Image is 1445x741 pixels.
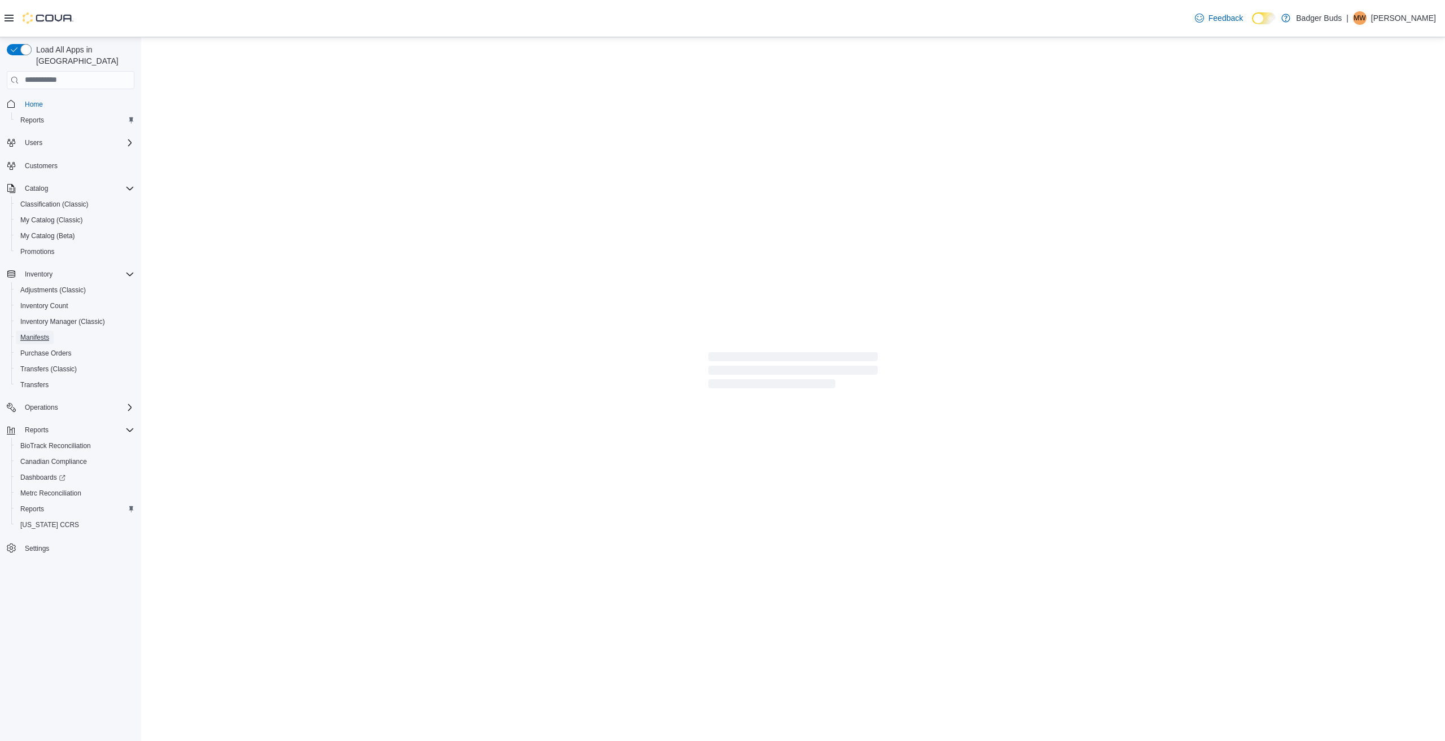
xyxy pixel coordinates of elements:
[16,455,91,468] a: Canadian Compliance
[16,347,134,360] span: Purchase Orders
[16,378,134,392] span: Transfers
[16,213,87,227] a: My Catalog (Classic)
[20,247,55,256] span: Promotions
[20,349,72,358] span: Purchase Orders
[16,283,134,297] span: Adjustments (Classic)
[1346,11,1348,25] p: |
[25,426,49,435] span: Reports
[20,159,134,173] span: Customers
[20,423,53,437] button: Reports
[16,518,84,532] a: [US_STATE] CCRS
[1296,11,1342,25] p: Badger Buds
[16,283,90,297] a: Adjustments (Classic)
[20,317,105,326] span: Inventory Manager (Classic)
[16,362,81,376] a: Transfers (Classic)
[20,136,47,150] button: Users
[16,362,134,376] span: Transfers (Classic)
[16,378,53,392] a: Transfers
[20,473,65,482] span: Dashboards
[20,116,44,125] span: Reports
[16,315,134,328] span: Inventory Manager (Classic)
[1354,11,1365,25] span: MW
[20,333,49,342] span: Manifests
[25,270,52,279] span: Inventory
[1353,11,1367,25] div: Michelle Westlake
[2,540,139,556] button: Settings
[2,96,139,112] button: Home
[20,380,49,389] span: Transfers
[20,401,63,414] button: Operations
[16,299,73,313] a: Inventory Count
[1190,7,1247,29] a: Feedback
[20,505,44,514] span: Reports
[16,299,134,313] span: Inventory Count
[16,471,134,484] span: Dashboards
[25,138,42,147] span: Users
[20,200,89,209] span: Classification (Classic)
[16,455,134,468] span: Canadian Compliance
[2,266,139,282] button: Inventory
[16,331,54,344] a: Manifests
[11,298,139,314] button: Inventory Count
[16,439,95,453] a: BioTrack Reconciliation
[20,231,75,240] span: My Catalog (Beta)
[25,403,58,412] span: Operations
[20,182,134,195] span: Catalog
[25,184,48,193] span: Catalog
[16,229,134,243] span: My Catalog (Beta)
[20,520,79,529] span: [US_STATE] CCRS
[1252,12,1276,24] input: Dark Mode
[16,471,70,484] a: Dashboards
[11,517,139,533] button: [US_STATE] CCRS
[20,541,134,555] span: Settings
[16,331,134,344] span: Manifests
[16,113,134,127] span: Reports
[1371,11,1436,25] p: [PERSON_NAME]
[20,98,47,111] a: Home
[20,423,134,437] span: Reports
[2,422,139,438] button: Reports
[20,268,57,281] button: Inventory
[16,113,49,127] a: Reports
[23,12,73,24] img: Cova
[16,245,59,258] a: Promotions
[11,345,139,361] button: Purchase Orders
[11,470,139,485] a: Dashboards
[11,314,139,330] button: Inventory Manager (Classic)
[2,135,139,151] button: Users
[20,286,86,295] span: Adjustments (Classic)
[16,518,134,532] span: Washington CCRS
[16,486,134,500] span: Metrc Reconciliation
[20,97,134,111] span: Home
[1252,24,1253,25] span: Dark Mode
[20,182,52,195] button: Catalog
[11,377,139,393] button: Transfers
[20,365,77,374] span: Transfers (Classic)
[20,489,81,498] span: Metrc Reconciliation
[708,354,878,391] span: Loading
[16,347,76,360] a: Purchase Orders
[25,544,49,553] span: Settings
[11,196,139,212] button: Classification (Classic)
[11,112,139,128] button: Reports
[11,282,139,298] button: Adjustments (Classic)
[32,44,134,67] span: Load All Apps in [GEOGRAPHIC_DATA]
[20,542,54,555] a: Settings
[16,439,134,453] span: BioTrack Reconciliation
[11,330,139,345] button: Manifests
[20,216,83,225] span: My Catalog (Classic)
[2,400,139,415] button: Operations
[7,91,134,586] nav: Complex example
[2,157,139,174] button: Customers
[16,213,134,227] span: My Catalog (Classic)
[25,100,43,109] span: Home
[20,401,134,414] span: Operations
[11,244,139,260] button: Promotions
[11,228,139,244] button: My Catalog (Beta)
[20,301,68,310] span: Inventory Count
[11,454,139,470] button: Canadian Compliance
[1208,12,1243,24] span: Feedback
[20,159,62,173] a: Customers
[16,502,49,516] a: Reports
[25,161,58,170] span: Customers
